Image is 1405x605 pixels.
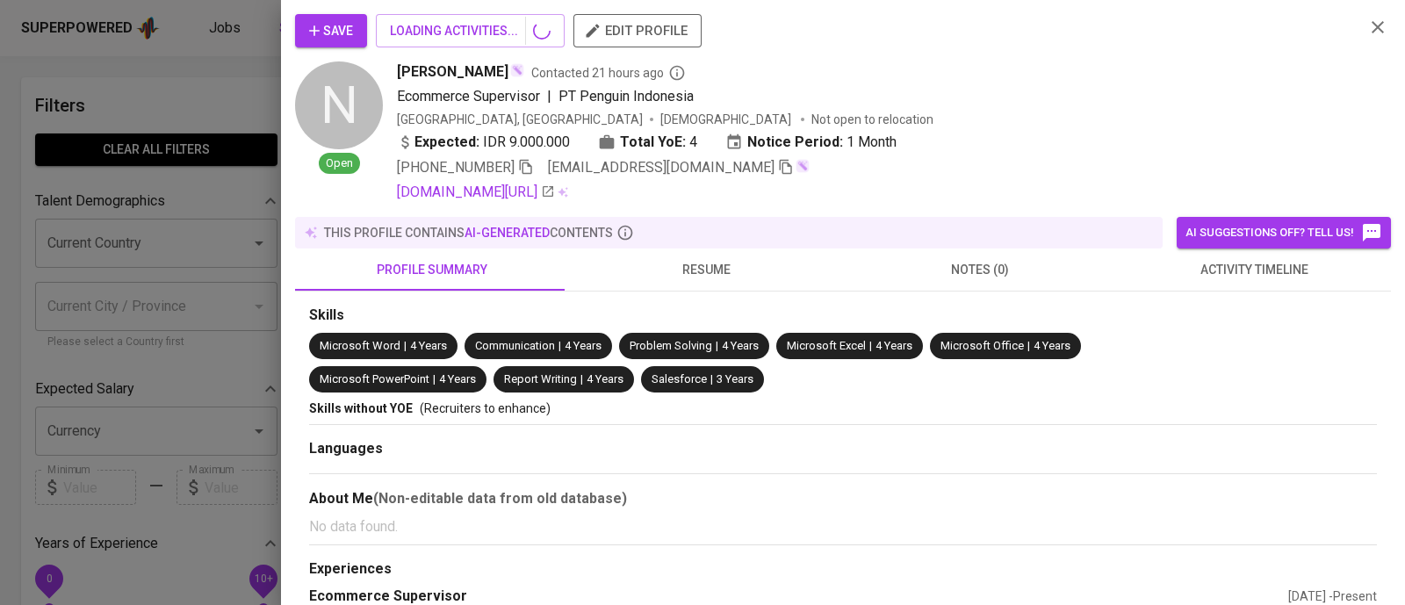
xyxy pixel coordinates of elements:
[397,88,540,104] span: Ecommerce Supervisor
[717,372,753,385] span: 3 Years
[548,159,775,176] span: [EMAIL_ADDRESS][DOMAIN_NAME]
[747,132,843,153] b: Notice Period:
[309,306,1377,326] div: Skills
[510,63,524,77] img: magic_wand.svg
[397,182,555,203] a: [DOMAIN_NAME][URL]
[630,339,712,352] span: Problem Solving
[397,132,570,153] div: IDR 9.000.000
[1027,338,1030,355] span: |
[414,132,479,153] b: Expected:
[504,372,577,385] span: Report Writing
[620,132,686,153] b: Total YoE:
[295,14,367,47] button: Save
[306,259,558,281] span: profile summary
[309,516,1377,537] p: No data found.
[319,155,360,172] span: Open
[580,371,583,388] span: |
[565,339,602,352] span: 4 Years
[295,61,383,149] div: N
[320,339,400,352] span: Microsoft Word
[420,401,551,415] span: (Recruiters to enhance)
[475,339,555,352] span: Communication
[547,86,551,107] span: |
[716,338,718,355] span: |
[722,339,759,352] span: 4 Years
[397,159,515,176] span: [PHONE_NUMBER]
[309,488,1377,509] div: About Me
[1185,222,1382,243] span: AI suggestions off? Tell us!
[854,259,1106,281] span: notes (0)
[373,490,627,507] b: (Non-editable data from old database)
[573,23,702,37] a: edit profile
[439,372,476,385] span: 4 Years
[433,371,436,388] span: |
[397,61,508,83] span: [PERSON_NAME]
[320,372,429,385] span: Microsoft PowerPoint
[587,19,688,42] span: edit profile
[710,371,713,388] span: |
[1034,339,1070,352] span: 4 Years
[558,338,561,355] span: |
[940,339,1024,352] span: Microsoft Office
[404,338,407,355] span: |
[376,14,565,47] button: LOADING ACTIVITIES...
[531,64,686,82] span: Contacted 21 hours ago
[397,111,643,128] div: [GEOGRAPHIC_DATA], [GEOGRAPHIC_DATA]
[465,226,550,240] span: AI-generated
[660,111,794,128] span: [DEMOGRAPHIC_DATA]
[668,64,686,82] svg: By Batam recruiter
[410,339,447,352] span: 4 Years
[309,401,413,415] span: Skills without YOE
[309,439,1377,459] div: Languages
[1177,217,1391,248] button: AI suggestions off? Tell us!
[573,14,702,47] button: edit profile
[309,559,1377,580] div: Experiences
[587,372,623,385] span: 4 Years
[324,224,613,241] p: this profile contains contents
[869,338,872,355] span: |
[689,132,697,153] span: 4
[580,259,832,281] span: resume
[558,88,694,104] span: PT Penguin Indonesia
[1288,587,1377,605] div: [DATE] - Present
[309,20,353,42] span: Save
[1128,259,1380,281] span: activity timeline
[811,111,933,128] p: Not open to relocation
[652,372,707,385] span: Salesforce
[725,132,897,153] div: 1 Month
[787,339,866,352] span: Microsoft Excel
[796,159,810,173] img: magic_wand.svg
[875,339,912,352] span: 4 Years
[390,20,551,42] span: LOADING ACTIVITIES...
